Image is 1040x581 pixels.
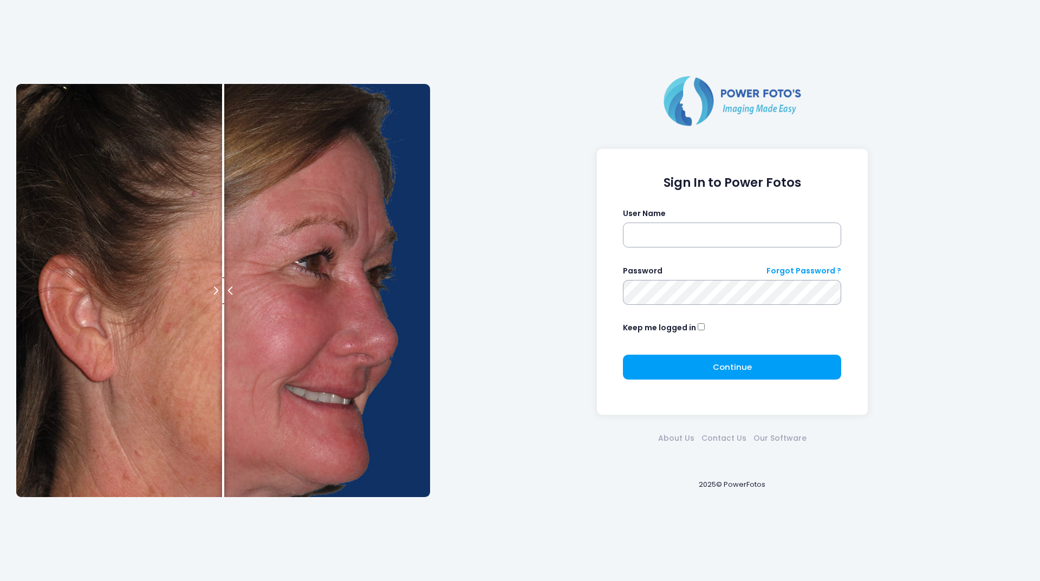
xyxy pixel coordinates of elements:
button: Continue [623,355,841,380]
h1: Sign In to Power Fotos [623,175,841,190]
span: Continue [713,361,752,373]
img: Logo [659,74,805,128]
label: User Name [623,208,666,219]
a: Our Software [750,433,810,444]
div: 2025© PowerFotos [440,461,1024,507]
label: Password [623,265,662,277]
a: About Us [654,433,698,444]
a: Forgot Password ? [766,265,841,277]
a: Contact Us [698,433,750,444]
label: Keep me logged in [623,322,696,334]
